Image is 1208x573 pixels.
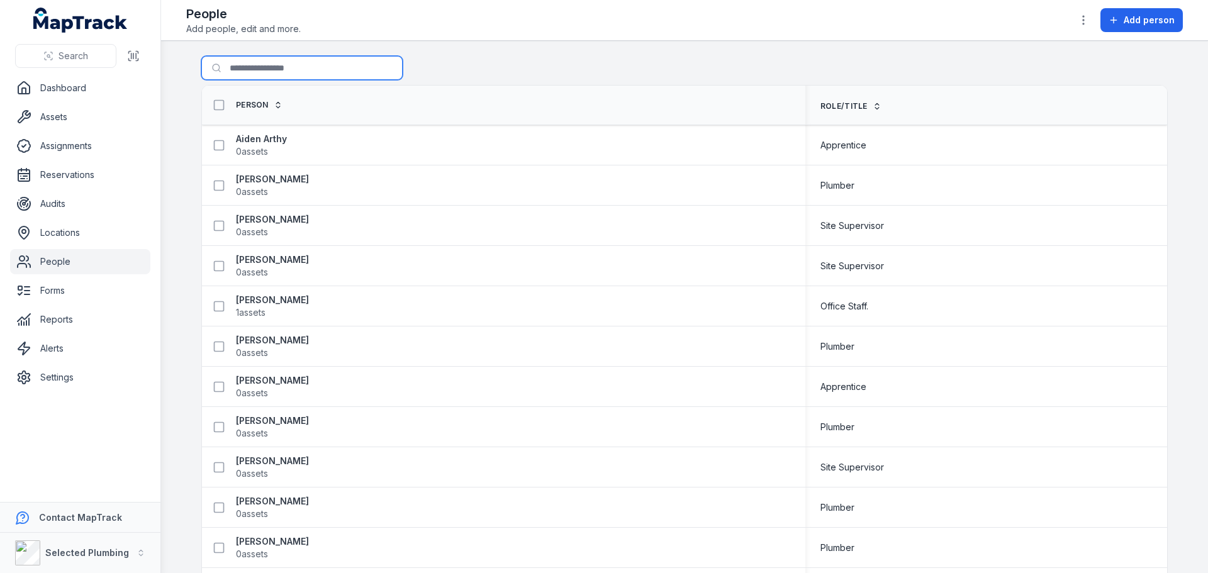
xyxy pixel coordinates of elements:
[236,145,268,158] span: 0 assets
[236,133,287,158] a: Aiden Arthy0assets
[236,495,309,520] a: [PERSON_NAME]0assets
[236,133,287,145] strong: Aiden Arthy
[236,100,282,110] a: Person
[820,381,866,393] span: Apprentice
[236,100,269,110] span: Person
[10,162,150,187] a: Reservations
[236,414,309,440] a: [PERSON_NAME]0assets
[236,213,309,226] strong: [PERSON_NAME]
[820,101,881,111] a: Role/Title
[10,75,150,101] a: Dashboard
[820,300,868,313] span: Office Staff.
[10,220,150,245] a: Locations
[820,340,854,353] span: Plumber
[236,374,309,399] a: [PERSON_NAME]0assets
[33,8,128,33] a: MapTrack
[236,427,268,440] span: 0 assets
[820,501,854,514] span: Plumber
[236,347,268,359] span: 0 assets
[236,173,309,186] strong: [PERSON_NAME]
[236,186,268,198] span: 0 assets
[820,139,866,152] span: Apprentice
[10,249,150,274] a: People
[236,294,309,319] a: [PERSON_NAME]1assets
[236,467,268,480] span: 0 assets
[236,455,309,480] a: [PERSON_NAME]0assets
[236,213,309,238] a: [PERSON_NAME]0assets
[10,307,150,332] a: Reports
[236,306,266,319] span: 1 assets
[820,421,854,433] span: Plumber
[59,50,88,62] span: Search
[236,173,309,198] a: [PERSON_NAME]0assets
[1124,14,1175,26] span: Add person
[820,101,868,111] span: Role/Title
[10,365,150,390] a: Settings
[236,455,309,467] strong: [PERSON_NAME]
[820,461,884,474] span: Site Supervisor
[186,5,301,23] h2: People
[1100,8,1183,32] button: Add person
[236,334,309,347] strong: [PERSON_NAME]
[236,253,309,279] a: [PERSON_NAME]0assets
[186,23,301,35] span: Add people, edit and more.
[236,548,268,560] span: 0 assets
[10,191,150,216] a: Audits
[236,253,309,266] strong: [PERSON_NAME]
[10,133,150,159] a: Assignments
[10,336,150,361] a: Alerts
[236,374,309,387] strong: [PERSON_NAME]
[236,266,268,279] span: 0 assets
[820,260,884,272] span: Site Supervisor
[236,414,309,427] strong: [PERSON_NAME]
[45,547,129,558] strong: Selected Plumbing
[820,179,854,192] span: Plumber
[236,535,309,560] a: [PERSON_NAME]0assets
[820,542,854,554] span: Plumber
[15,44,116,68] button: Search
[236,387,268,399] span: 0 assets
[39,512,122,523] strong: Contact MapTrack
[236,495,309,508] strong: [PERSON_NAME]
[820,220,884,232] span: Site Supervisor
[236,334,309,359] a: [PERSON_NAME]0assets
[236,226,268,238] span: 0 assets
[236,294,309,306] strong: [PERSON_NAME]
[236,508,268,520] span: 0 assets
[10,104,150,130] a: Assets
[10,278,150,303] a: Forms
[236,535,309,548] strong: [PERSON_NAME]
